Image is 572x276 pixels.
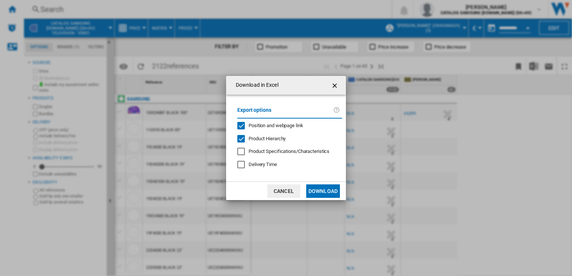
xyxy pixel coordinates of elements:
ng-md-icon: getI18NText('BUTTONS.CLOSE_DIALOG') [331,81,340,90]
md-checkbox: Delivery Time [237,161,342,168]
md-checkbox: Product Hierarchy [237,135,336,142]
button: Download [306,184,340,198]
md-checkbox: Position and webpage link [237,122,336,129]
span: Product Specifications/Characteristics [249,148,329,154]
button: getI18NText('BUTTONS.CLOSE_DIALOG') [328,78,343,93]
div: Only applies to Category View [249,148,329,155]
span: Position and webpage link [249,123,303,128]
span: Product Hierarchy [249,136,286,141]
h4: Download in Excel [232,82,279,89]
button: Cancel [267,184,300,198]
span: Delivery Time [249,162,277,167]
label: Export options [237,106,333,120]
